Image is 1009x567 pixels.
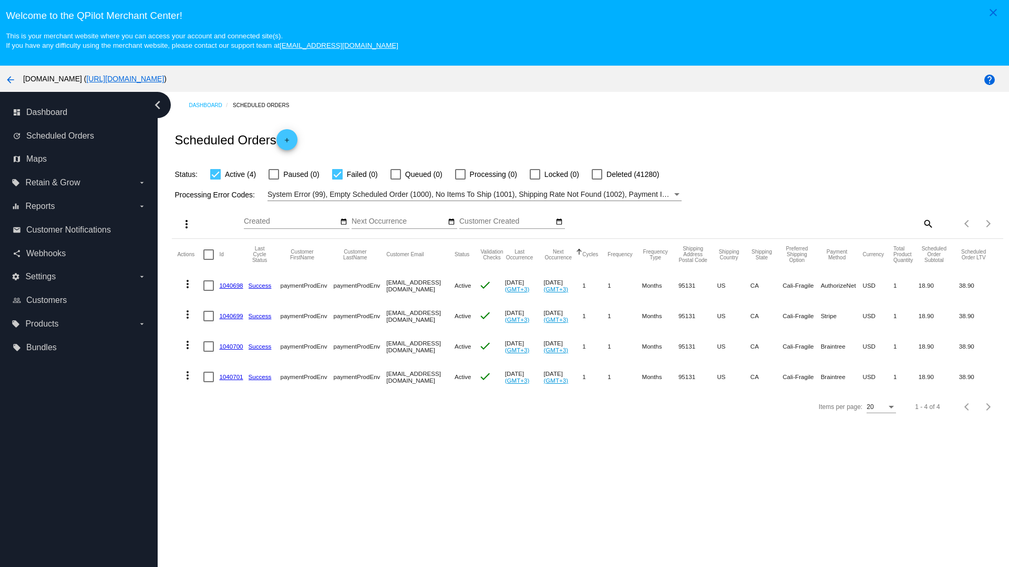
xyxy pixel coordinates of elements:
i: local_offer [13,343,21,352]
button: Change sorting for PaymentMethod.Type [821,249,853,260]
mat-icon: check [479,370,491,383]
mat-cell: [DATE] [505,270,544,301]
mat-cell: [EMAIL_ADDRESS][DOMAIN_NAME] [386,331,455,362]
mat-cell: 1 [582,362,608,392]
mat-cell: 38.90 [959,270,998,301]
mat-cell: paymentProdEnv [281,362,334,392]
mat-cell: 18.90 [919,301,959,331]
span: Processing Error Codes: [174,191,255,199]
span: Products [25,319,58,329]
mat-icon: date_range [555,218,563,226]
i: chevron_left [149,97,166,113]
mat-cell: paymentProdEnv [333,270,386,301]
mat-cell: Cali-Fragile [783,270,820,301]
a: (GMT+3) [505,377,530,384]
mat-cell: 18.90 [919,270,959,301]
mat-cell: Cali-Fragile [783,362,820,392]
mat-cell: Stripe [821,301,863,331]
a: local_offer Bundles [13,339,146,356]
h2: Scheduled Orders [174,129,297,150]
span: Paused (0) [283,168,319,181]
div: Items per page: [819,403,862,411]
mat-cell: USD [863,270,894,301]
a: Success [249,282,272,289]
mat-cell: Months [642,301,678,331]
a: (GMT+3) [543,377,568,384]
mat-cell: paymentProdEnv [281,331,334,362]
i: map [13,155,21,163]
mat-cell: [DATE] [505,301,544,331]
mat-cell: Braintree [821,362,863,392]
a: (GMT+3) [543,286,568,292]
mat-cell: 1 [893,362,919,392]
mat-cell: 1 [893,301,919,331]
i: equalizer [12,202,20,211]
button: Change sorting for LastProcessingCycleId [249,246,271,263]
button: Change sorting for CustomerFirstName [281,249,324,260]
button: Change sorting for PreferredShippingOption [783,246,811,263]
button: Change sorting for Frequency [608,251,632,258]
mat-icon: date_range [448,218,455,226]
mat-icon: add [281,136,293,149]
a: 1040698 [219,282,243,289]
mat-cell: 1 [893,331,919,362]
span: Locked (0) [544,168,579,181]
i: dashboard [13,108,21,117]
mat-icon: more_vert [181,308,194,321]
mat-cell: 1 [582,270,608,301]
a: email Customer Notifications [13,222,146,238]
span: Reports [25,202,55,211]
input: Created [244,217,338,226]
mat-header-cell: Validation Checks [479,239,504,270]
span: Webhooks [26,249,66,258]
mat-icon: search [921,215,934,232]
mat-cell: 18.90 [919,331,959,362]
mat-cell: 95131 [678,270,717,301]
mat-cell: Months [642,362,678,392]
mat-cell: Cali-Fragile [783,331,820,362]
a: (GMT+3) [505,316,530,323]
a: 1040701 [219,373,243,380]
mat-cell: Cali-Fragile [783,301,820,331]
span: Bundles [26,343,57,352]
mat-cell: [DATE] [505,362,544,392]
mat-cell: 18.90 [919,362,959,392]
small: This is your merchant website where you can access your account and connected site(s). If you hav... [6,32,398,49]
mat-cell: 1 [582,331,608,362]
span: [DOMAIN_NAME] ( ) [23,75,167,83]
mat-cell: 38.90 [959,301,998,331]
mat-cell: CA [750,362,783,392]
span: Processing (0) [470,168,517,181]
mat-cell: 95131 [678,301,717,331]
mat-cell: AuthorizeNet [821,270,863,301]
span: Retain & Grow [25,178,80,187]
button: Next page [978,396,999,417]
button: Change sorting for CustomerEmail [386,251,424,258]
button: Change sorting for LifetimeValue [959,249,989,260]
a: [EMAIL_ADDRESS][DOMAIN_NAME] [280,41,398,49]
a: Success [249,343,272,350]
mat-cell: [EMAIL_ADDRESS][DOMAIN_NAME] [386,301,455,331]
span: Queued (0) [405,168,442,181]
span: Active [455,282,471,289]
i: local_offer [12,178,20,187]
mat-icon: check [479,340,491,352]
button: Change sorting for NextOccurrenceUtc [543,249,573,260]
mat-header-cell: Actions [177,239,203,270]
mat-cell: Braintree [821,331,863,362]
a: [URL][DOMAIN_NAME] [86,75,164,83]
mat-cell: 95131 [678,362,717,392]
button: Change sorting for Status [455,251,469,258]
mat-cell: paymentProdEnv [333,331,386,362]
mat-select: Items per page: [867,404,896,411]
button: Change sorting for ShippingCountry [717,249,740,260]
mat-cell: USD [863,301,894,331]
mat-icon: more_vert [181,369,194,382]
mat-cell: [EMAIL_ADDRESS][DOMAIN_NAME] [386,270,455,301]
button: Previous page [957,213,978,234]
mat-cell: 1 [608,301,642,331]
i: people_outline [13,296,21,304]
span: Status: [174,170,198,178]
a: share Webhooks [13,245,146,262]
mat-cell: CA [750,331,783,362]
